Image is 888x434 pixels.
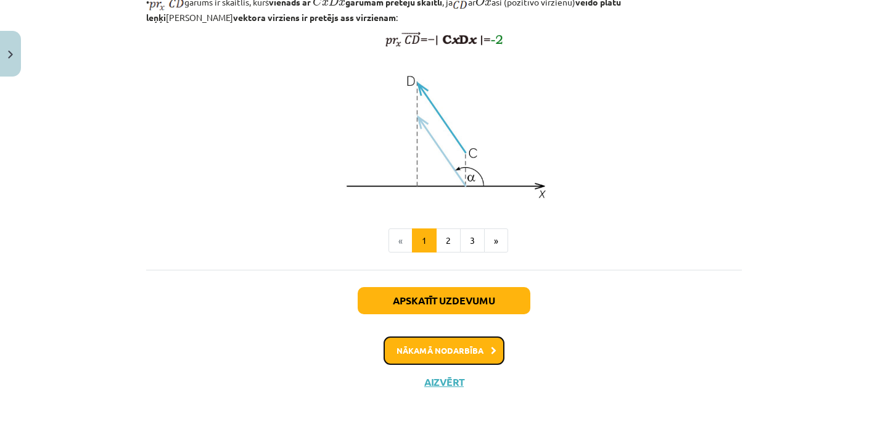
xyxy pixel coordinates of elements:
b: vektora virziens ir pretējs ass virzienam [233,12,396,23]
button: 1 [412,228,437,253]
nav: Page navigation example [146,228,742,253]
button: Aizvērt [421,376,467,388]
img: icon-close-lesson-0947bae3869378f0d4975bcd49f059093ad1ed9edebbc8119c70593378902aed.svg [8,51,13,59]
button: » [484,228,508,253]
button: 2 [436,228,461,253]
button: 3 [460,228,485,253]
button: Apskatīt uzdevumu [358,287,530,314]
button: Nākamā nodarbība [384,336,504,365]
